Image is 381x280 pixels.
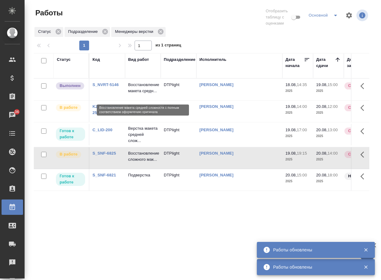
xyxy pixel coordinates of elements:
[128,150,158,163] p: Восстановление сложного мак...
[297,151,307,156] p: 19:15
[316,57,335,69] div: Дата сдачи
[307,10,342,20] div: split button
[328,173,338,177] p: 18:00
[60,83,81,89] p: Выполнен
[161,169,196,191] td: DTPlight
[285,82,297,87] p: 18.08,
[316,151,328,156] p: 20.08,
[285,178,310,184] p: 2025
[285,133,310,139] p: 2025
[111,27,166,37] div: Менеджеры верстки
[128,57,149,63] div: Вид работ
[128,104,158,116] p: Восстановление макета средн...
[316,128,328,132] p: 20.08,
[357,101,371,115] button: Здесь прячутся важные кнопки
[357,169,371,184] button: Здесь прячутся важные кнопки
[348,105,367,111] p: Срочный
[285,110,310,116] p: 2025
[199,57,226,63] div: Исполнитель
[285,128,297,132] p: 19.08,
[285,156,310,163] p: 2025
[348,173,375,179] p: Нормальный
[128,125,158,144] p: Верстка макета средней слож...
[297,82,307,87] p: 14:35
[57,57,71,63] div: Статус
[199,128,234,132] a: [PERSON_NAME]
[316,173,328,177] p: 20.08,
[316,110,341,116] p: 2025
[348,128,367,134] p: Срочный
[316,156,341,163] p: 2025
[266,8,290,26] span: Отобразить таблицу с оценками
[161,147,196,169] td: DTPlight
[359,247,372,253] button: Закрыть
[273,264,354,270] div: Работы обновлены
[92,151,116,156] a: S_SNF-6825
[155,41,181,50] span: из 1 страниц
[357,79,371,93] button: Здесь прячутся важные кнопки
[297,128,307,132] p: 17:00
[68,29,100,35] p: Подразделение
[357,147,371,162] button: Здесь прячутся важные кнопки
[92,57,100,63] div: Код
[55,104,86,112] div: Исполнитель выполняет работу
[285,173,297,177] p: 20.08,
[316,178,341,184] p: 2025
[164,57,195,63] div: Подразделение
[55,82,86,90] div: Исполнитель завершил работу
[285,151,297,156] p: 19.08,
[348,151,367,157] p: Срочный
[199,173,234,177] a: [PERSON_NAME]
[328,104,338,109] p: 12:00
[161,101,196,122] td: DTPlight
[161,124,196,145] td: DTPlight
[92,128,112,132] a: C_LID-200
[92,82,119,87] a: S_NVRT-5146
[11,109,23,115] span: 36
[34,27,63,37] div: Статус
[55,127,86,141] div: Исполнитель может приступить к работе
[316,133,341,139] p: 2025
[199,104,234,109] a: [PERSON_NAME]
[328,151,338,156] p: 14:00
[316,82,328,87] p: 19.08,
[316,88,341,94] p: 2025
[60,105,77,111] p: В работе
[273,247,354,253] div: Работы обновлены
[297,173,307,177] p: 15:00
[55,150,86,159] div: Исполнитель выполняет работу
[347,57,379,69] div: Доп. статус заказа
[348,83,367,89] p: Срочный
[297,104,307,109] p: 14:00
[128,82,158,94] p: Восстановление макета средн...
[328,82,338,87] p: 15:00
[199,151,234,156] a: [PERSON_NAME]
[2,107,23,123] a: 36
[316,104,328,109] p: 20.08,
[92,104,122,115] a: KZH_Abbottkz-257
[285,88,310,94] p: 2025
[359,264,372,270] button: Закрыть
[60,128,81,140] p: Готов к работе
[60,173,81,185] p: Готов к работе
[285,57,304,69] div: Дата начала
[115,29,155,35] p: Менеджеры верстки
[34,8,63,18] span: Работы
[285,104,297,109] p: 19.08,
[60,151,77,157] p: В работе
[65,27,110,37] div: Подразделение
[38,29,53,35] p: Статус
[328,128,338,132] p: 13:00
[199,82,234,87] a: [PERSON_NAME]
[128,172,158,178] p: Подверстка
[92,173,116,177] a: S_SNF-6821
[161,79,196,100] td: DTPlight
